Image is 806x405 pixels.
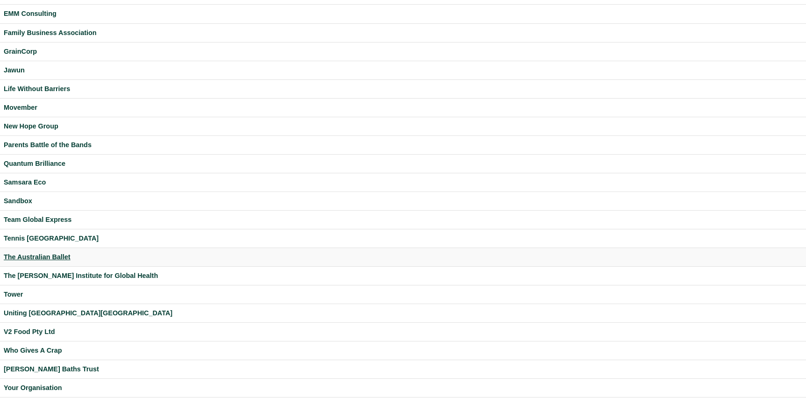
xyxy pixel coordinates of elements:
a: GrainCorp [4,46,802,57]
a: Uniting [GEOGRAPHIC_DATA][GEOGRAPHIC_DATA] [4,308,802,319]
a: Life Without Barriers [4,84,802,94]
a: Tower [4,289,802,300]
a: Quantum Brilliance [4,158,802,169]
a: Samsara Eco [4,177,802,188]
a: Team Global Express [4,214,802,225]
a: New Hope Group [4,121,802,132]
a: Family Business Association [4,28,802,38]
a: Jawun [4,65,802,76]
a: Tennis [GEOGRAPHIC_DATA] [4,233,802,244]
a: Who Gives A Crap [4,345,802,356]
a: Parents Battle of the Bands [4,140,802,150]
a: The Australian Ballet [4,252,802,263]
a: [PERSON_NAME] Baths Trust [4,364,802,375]
a: Movember [4,102,802,113]
a: The [PERSON_NAME] Institute for Global Health [4,270,802,281]
a: V2 Food Pty Ltd [4,327,802,337]
a: Sandbox [4,196,802,206]
a: EMM Consulting [4,8,802,19]
a: Your Organisation [4,383,802,393]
